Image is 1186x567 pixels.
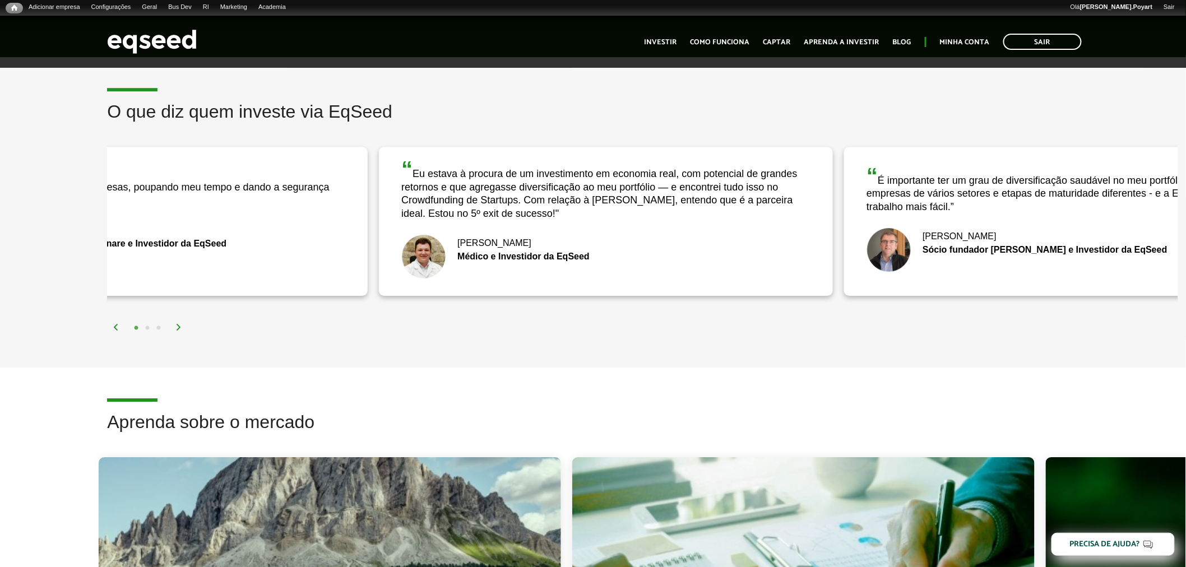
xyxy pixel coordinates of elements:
div: Médico e Investidor da EqSeed [401,252,810,261]
img: Nick Johnston [867,227,911,272]
img: EqSeed [107,27,197,57]
button: 2 of 2 [142,323,153,334]
a: Bus Dev [163,3,197,12]
strong: [PERSON_NAME].Poyart [1080,3,1152,10]
a: Captar [763,39,791,46]
a: Adicionar empresa [23,3,86,12]
a: Blog [893,39,911,46]
a: RI [197,3,215,12]
a: Sair [1158,3,1180,12]
button: 3 of 2 [153,323,164,334]
div: Eu estava à procura de um investimento em economia real, com potencial de grandes retornos e que ... [401,158,810,220]
h2: Aprenda sobre o mercado [107,412,1178,449]
a: Sair [1003,34,1082,50]
a: Investir [645,39,677,46]
a: Olá[PERSON_NAME].Poyart [1065,3,1159,12]
img: arrow%20right.svg [175,324,182,331]
a: Aprenda a investir [804,39,879,46]
span: “ [867,164,878,188]
span: Início [11,4,17,12]
a: Início [6,3,23,13]
button: 1 of 2 [131,323,142,334]
a: Geral [136,3,163,12]
a: Configurações [86,3,137,12]
a: Marketing [215,3,253,12]
img: Fernando De Marco [401,234,446,279]
a: Academia [253,3,291,12]
div: [PERSON_NAME] [401,239,810,248]
h2: O que diz quem investe via EqSeed [107,102,1178,138]
span: “ [401,157,413,182]
img: arrow%20left.svg [113,324,119,331]
a: Minha conta [940,39,990,46]
a: Como funciona [691,39,750,46]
